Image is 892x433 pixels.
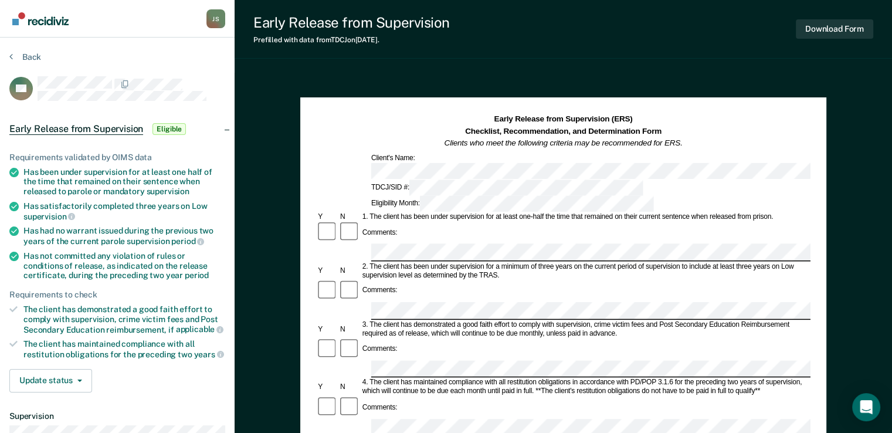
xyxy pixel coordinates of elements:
[23,212,75,221] span: supervision
[494,114,633,123] strong: Early Release from Supervision (ERS)
[9,411,225,421] dt: Supervision
[361,404,399,412] div: Comments:
[369,180,645,195] div: TDCJ/SID #:
[316,383,338,392] div: Y
[23,305,225,334] div: The client has demonstrated a good faith effort to comply with supervision, crime victim fees and...
[23,251,225,280] div: Has not committed any violation of rules or conditions of release, as indicated on the release ce...
[465,126,662,135] strong: Checklist, Recommendation, and Determination Form
[338,266,361,275] div: N
[9,290,225,300] div: Requirements to check
[338,212,361,221] div: N
[852,393,880,421] div: Open Intercom Messenger
[338,383,361,392] div: N
[9,123,143,135] span: Early Release from Supervision
[316,266,338,275] div: Y
[23,339,225,359] div: The client has maintained compliance with all restitution obligations for the preceding two
[361,287,399,296] div: Comments:
[23,226,225,246] div: Has had no warrant issued during the previous two years of the current parole supervision
[316,325,338,334] div: Y
[369,195,656,211] div: Eligibility Month:
[176,324,223,334] span: applicable
[9,52,41,62] button: Back
[361,345,399,354] div: Comments:
[23,201,225,221] div: Has satisfactorily completed three years on Low
[361,262,810,280] div: 2. The client has been under supervision for a minimum of three years on the current period of su...
[147,187,189,196] span: supervision
[9,369,92,393] button: Update status
[361,228,399,237] div: Comments:
[185,270,209,280] span: period
[152,123,186,135] span: Eligible
[253,14,450,31] div: Early Release from Supervision
[316,212,338,221] div: Y
[206,9,225,28] div: J S
[171,236,204,246] span: period
[9,153,225,163] div: Requirements validated by OIMS data
[361,320,810,338] div: 3. The client has demonstrated a good faith effort to comply with supervision, crime victim fees ...
[253,36,450,44] div: Prefilled with data from TDCJ on [DATE] .
[361,379,810,397] div: 4. The client has maintained compliance with all restitution obligations in accordance with PD/PO...
[12,12,69,25] img: Recidiviz
[23,167,225,197] div: Has been under supervision for at least one half of the time that remained on their sentence when...
[796,19,873,39] button: Download Form
[338,325,361,334] div: N
[194,350,224,359] span: years
[361,212,810,221] div: 1. The client has been under supervision for at least one-half the time that remained on their cu...
[445,138,683,147] em: Clients who meet the following criteria may be recommended for ERS.
[206,9,225,28] button: Profile dropdown button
